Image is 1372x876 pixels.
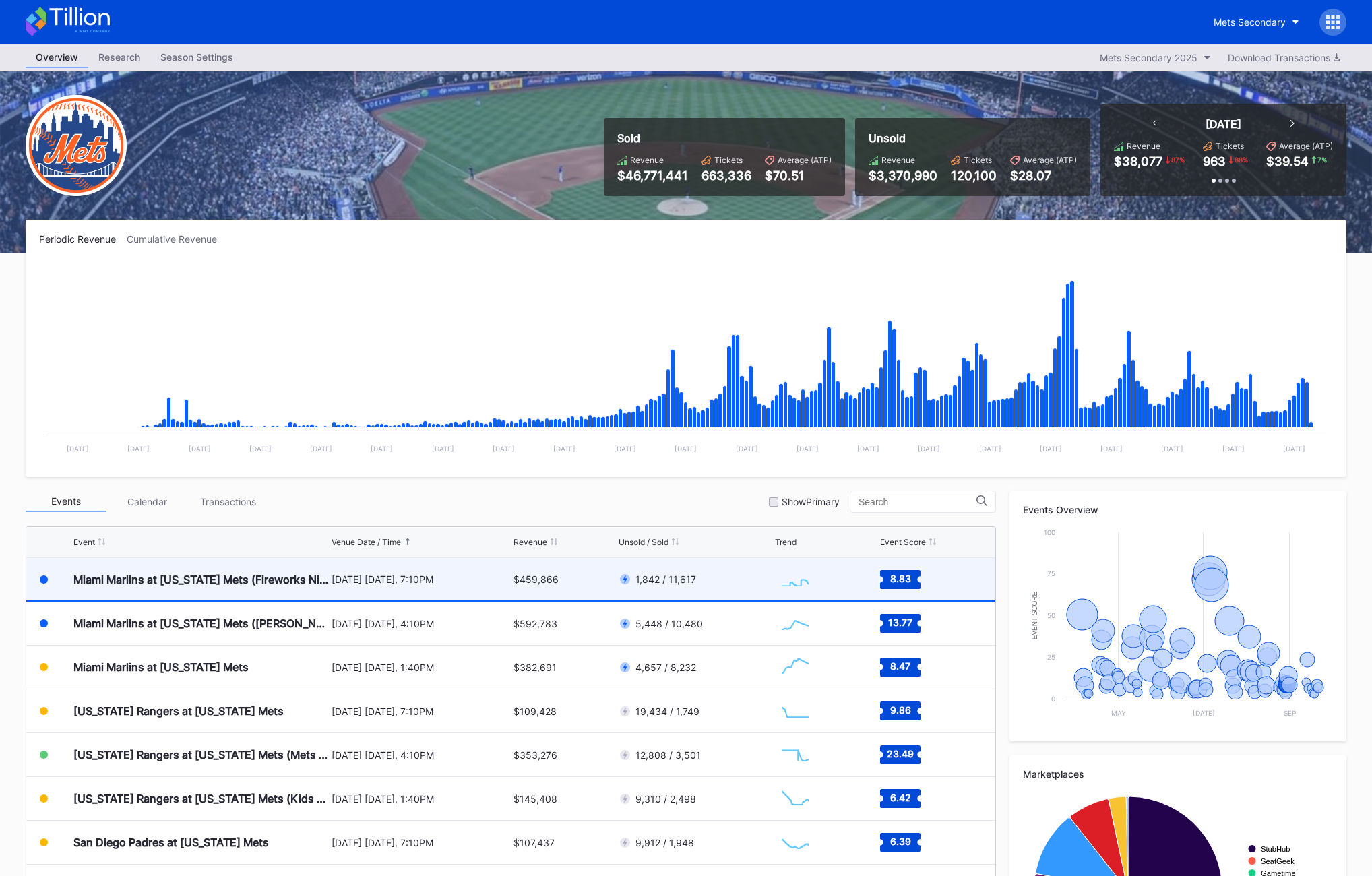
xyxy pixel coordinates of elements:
[513,537,547,547] div: Revenue
[513,618,557,629] div: $592,783
[880,537,926,547] div: Event Score
[619,537,668,547] div: Unsold / Sold
[1221,49,1346,67] button: Download Transactions
[513,706,557,717] div: $109,428
[1111,709,1126,717] text: May
[775,537,797,547] div: Trend
[635,837,694,848] div: 9,912 / 1,948
[73,660,249,674] div: Miami Marlins at [US_STATE] Mets
[869,168,937,183] div: $3,370,990
[371,445,393,453] text: [DATE]
[1023,526,1333,728] svg: Chart title
[73,836,269,849] div: San Diego Padres at [US_STATE] Mets
[1214,16,1286,28] div: Mets Secondary
[765,168,832,183] div: $70.51
[26,491,106,512] div: Events
[73,537,95,547] div: Event
[1222,445,1245,453] text: [DATE]
[127,445,150,453] text: [DATE]
[887,748,914,759] text: 23.49
[1233,154,1249,165] div: 88 %
[1044,528,1055,536] text: 100
[617,168,688,183] div: $46,771,441
[39,233,127,245] div: Periodic Revenue
[432,445,454,453] text: [DATE]
[513,793,557,805] div: $145,408
[39,261,1333,464] svg: Chart title
[1047,569,1055,577] text: 75
[881,155,915,165] div: Revenue
[1040,445,1062,453] text: [DATE]
[1047,611,1055,619] text: 50
[26,47,88,68] a: Overview
[1284,709,1296,717] text: Sep
[332,837,510,848] div: [DATE] [DATE], 7:10PM
[332,662,510,673] div: [DATE] [DATE], 1:40PM
[1279,141,1333,151] div: Average (ATP)
[73,748,328,761] div: [US_STATE] Rangers at [US_STATE] Mets (Mets Alumni Classic/Mrs. Met Taxicab [GEOGRAPHIC_DATA] Giv...
[513,662,557,673] div: $382,691
[73,792,328,805] div: [US_STATE] Rangers at [US_STATE] Mets (Kids Color-In Lunchbox Giveaway)
[675,445,697,453] text: [DATE]
[775,563,815,596] svg: Chart title
[88,47,150,68] a: Research
[857,445,879,453] text: [DATE]
[1204,9,1309,34] button: Mets Secondary
[859,497,976,507] input: Search
[1023,768,1333,780] div: Marketplaces
[1261,845,1290,853] text: StubHub
[1023,504,1333,515] div: Events Overview
[617,131,832,145] div: Sold
[775,738,815,772] svg: Chart title
[67,445,89,453] text: [DATE]
[782,496,840,507] div: Show Primary
[869,131,1077,145] div: Unsold
[332,706,510,717] div: [DATE] [DATE], 7:10PM
[73,617,328,630] div: Miami Marlins at [US_STATE] Mets ([PERSON_NAME] Giveaway)
[332,537,401,547] div: Venue Date / Time
[1047,653,1055,661] text: 25
[635,618,703,629] div: 5,448 / 10,480
[1023,155,1077,165] div: Average (ATP)
[73,704,284,718] div: [US_STATE] Rangers at [US_STATE] Mets
[249,445,272,453] text: [DATE]
[736,445,758,453] text: [DATE]
[187,491,268,512] div: Transactions
[714,155,743,165] div: Tickets
[1114,154,1162,168] div: $38,077
[332,573,510,585] div: [DATE] [DATE], 7:10PM
[1193,709,1215,717] text: [DATE]
[979,445,1001,453] text: [DATE]
[635,573,696,585] div: 1,842 / 11,617
[1283,445,1305,453] text: [DATE]
[1100,445,1123,453] text: [DATE]
[1203,154,1226,168] div: 963
[890,704,910,716] text: 9.86
[635,793,696,805] div: 9,310 / 2,498
[88,47,150,67] div: Research
[332,618,510,629] div: [DATE] [DATE], 4:10PM
[630,155,664,165] div: Revenue
[635,662,696,673] div: 4,657 / 8,232
[1266,154,1309,168] div: $39.54
[150,47,243,68] a: Season Settings
[332,793,510,805] div: [DATE] [DATE], 1:40PM
[1100,52,1197,63] div: Mets Secondary 2025
[775,694,815,728] svg: Chart title
[890,572,910,584] text: 8.83
[1093,49,1218,67] button: Mets Secondary 2025
[26,95,127,196] img: New-York-Mets-Transparent.png
[1261,857,1295,865] text: SeatGeek
[890,792,910,803] text: 6.42
[888,617,912,628] text: 13.77
[1127,141,1160,151] div: Revenue
[890,660,910,672] text: 8.47
[1206,117,1241,131] div: [DATE]
[1161,445,1183,453] text: [DATE]
[513,749,557,761] div: $353,276
[310,445,332,453] text: [DATE]
[775,650,815,684] svg: Chart title
[127,233,228,245] div: Cumulative Revenue
[614,445,636,453] text: [DATE]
